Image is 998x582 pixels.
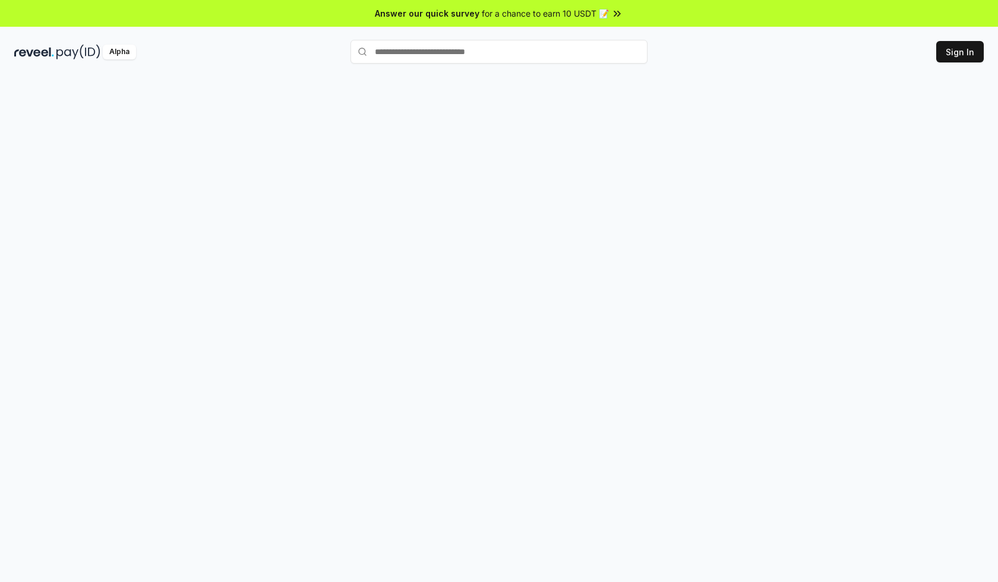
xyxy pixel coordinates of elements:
[14,45,54,59] img: reveel_dark
[375,7,479,20] span: Answer our quick survey
[103,45,136,59] div: Alpha
[482,7,609,20] span: for a chance to earn 10 USDT 📝
[56,45,100,59] img: pay_id
[936,41,984,62] button: Sign In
